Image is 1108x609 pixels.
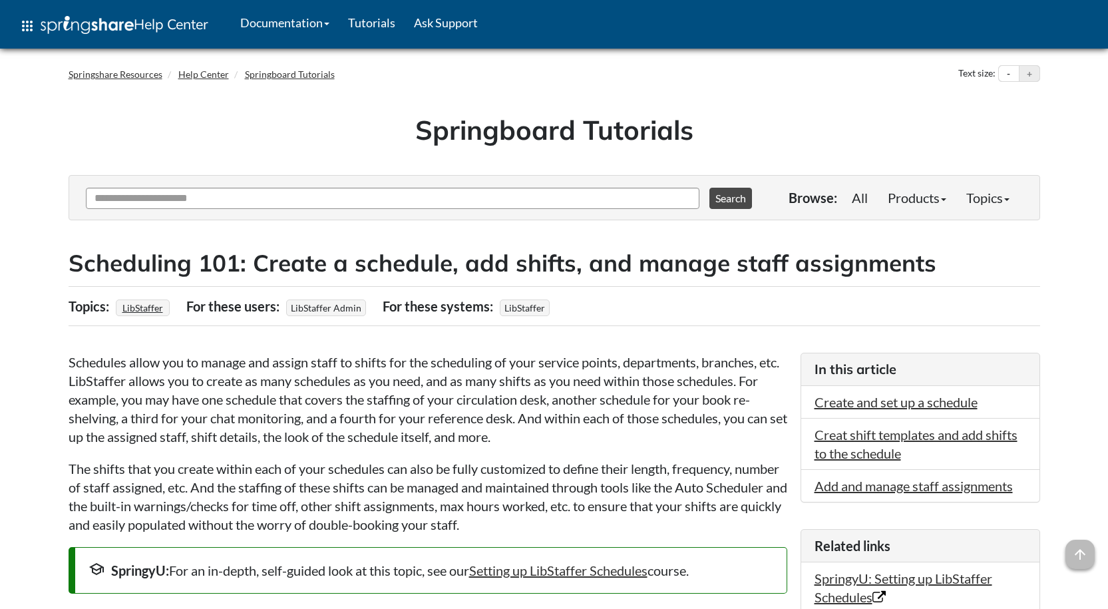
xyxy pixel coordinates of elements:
div: For these systems: [383,294,496,319]
a: Springboard Tutorials [245,69,335,80]
span: LibStaffer Admin [286,300,366,316]
span: Help Center [134,15,208,33]
div: Topics: [69,294,112,319]
button: Increase text size [1019,66,1039,82]
a: Add and manage staff assignments [815,478,1013,494]
a: Tutorials [339,6,405,39]
h2: Scheduling 101: Create a schedule, add shifts, and manage staff assignments [69,247,1040,280]
button: Search [709,188,752,209]
a: Products [878,184,956,211]
strong: SpringyU: [111,562,169,578]
a: arrow_upward [1065,541,1095,557]
p: Schedules allow you to manage and assign staff to shifts for the scheduling of your service point... [69,353,787,446]
h1: Springboard Tutorials [79,111,1030,148]
p: Browse: [789,188,837,207]
a: Documentation [231,6,339,39]
img: Springshare [41,16,134,34]
p: The shifts that you create within each of your schedules can also be fully customized to define t... [69,459,787,534]
a: Creat shift templates and add shifts to the schedule [815,427,1017,461]
span: arrow_upward [1065,540,1095,569]
a: Create and set up a schedule [815,394,978,410]
h3: In this article [815,360,1026,379]
span: school [89,561,104,577]
a: Setting up LibStaffer Schedules [469,562,647,578]
div: Text size: [956,65,998,83]
a: Help Center [178,69,229,80]
div: For these users: [186,294,283,319]
a: Springshare Resources [69,69,162,80]
a: SpringyU: Setting up LibStaffer Schedules [815,570,992,605]
a: Topics [956,184,1019,211]
span: LibStaffer [500,300,550,316]
a: Ask Support [405,6,487,39]
a: LibStaffer [120,298,165,317]
a: All [842,184,878,211]
div: For an in-depth, self-guided look at this topic, see our course. [89,561,773,580]
a: apps Help Center [10,6,218,46]
button: Decrease text size [999,66,1019,82]
span: apps [19,18,35,34]
span: Related links [815,538,890,554]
